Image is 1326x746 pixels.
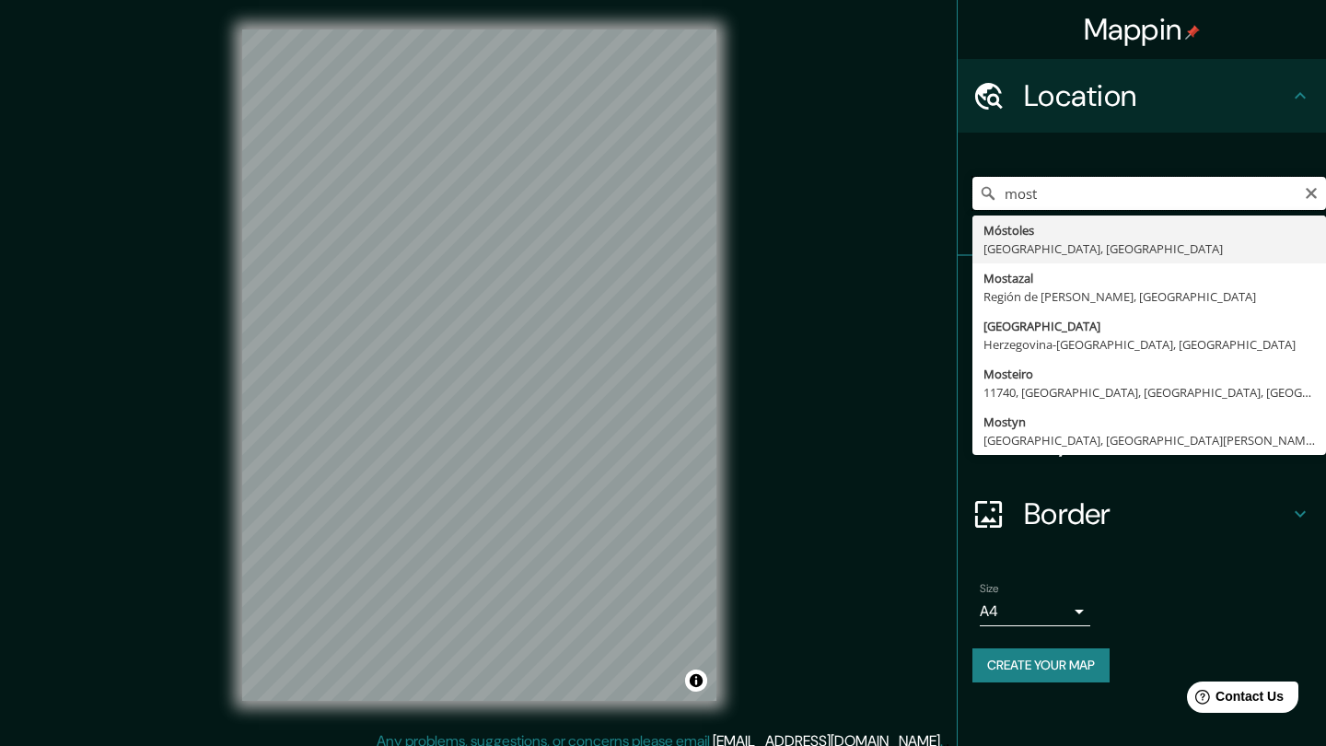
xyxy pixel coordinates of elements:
h4: Mappin [1084,11,1201,48]
button: Create your map [972,648,1110,682]
img: pin-icon.png [1185,25,1200,40]
div: Mosteiro [983,365,1315,383]
button: Clear [1304,183,1319,201]
div: Móstoles [983,221,1315,239]
div: Herzegovina-[GEOGRAPHIC_DATA], [GEOGRAPHIC_DATA] [983,335,1315,354]
div: Location [958,59,1326,133]
div: [GEOGRAPHIC_DATA] [983,317,1315,335]
canvas: Map [242,29,716,701]
h4: Location [1024,77,1289,114]
div: [GEOGRAPHIC_DATA], [GEOGRAPHIC_DATA][PERSON_NAME][GEOGRAPHIC_DATA] [983,431,1315,449]
div: Región de [PERSON_NAME], [GEOGRAPHIC_DATA] [983,287,1315,306]
h4: Layout [1024,422,1289,459]
h4: Border [1024,495,1289,532]
div: Mostazal [983,269,1315,287]
label: Size [980,581,999,597]
button: Toggle attribution [685,670,707,692]
div: A4 [980,597,1090,626]
div: Border [958,477,1326,551]
div: 11740, [GEOGRAPHIC_DATA], [GEOGRAPHIC_DATA], [GEOGRAPHIC_DATA] [983,383,1315,402]
iframe: Help widget launcher [1162,674,1306,726]
input: Pick your city or area [972,177,1326,210]
div: Pins [958,256,1326,330]
div: Mostyn [983,413,1315,431]
div: [GEOGRAPHIC_DATA], [GEOGRAPHIC_DATA] [983,239,1315,258]
div: Style [958,330,1326,403]
div: Layout [958,403,1326,477]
